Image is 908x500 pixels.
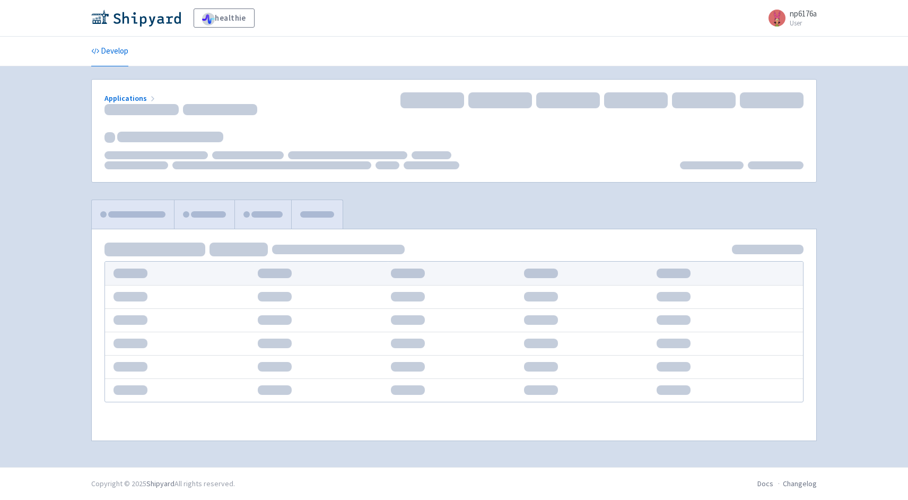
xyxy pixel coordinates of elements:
a: Applications [104,93,157,103]
span: np6176a [790,8,817,19]
a: healthie [194,8,255,28]
a: Docs [757,479,773,488]
a: Changelog [783,479,817,488]
div: Copyright © 2025 All rights reserved. [91,478,235,489]
a: Shipyard [146,479,174,488]
a: Develop [91,37,128,66]
img: Shipyard logo [91,10,181,27]
a: np6176a User [762,10,817,27]
small: User [790,20,817,27]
